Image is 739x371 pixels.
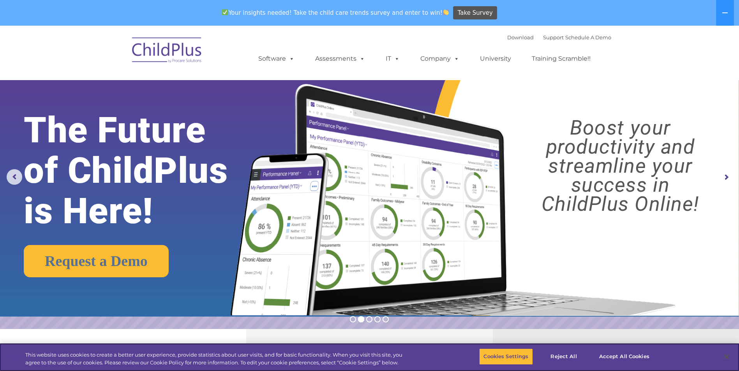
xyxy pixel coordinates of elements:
span: Last name [108,51,132,57]
a: Company [413,51,467,66]
img: ChildPlus by Procare Solutions [128,32,206,71]
a: University [472,51,519,66]
rs-layer: The Future of ChildPlus is Here! [24,110,260,231]
span: Take Survey [458,6,493,20]
a: IT [378,51,407,66]
a: Request a Demo [24,245,169,277]
rs-layer: Boost your productivity and streamline your success in ChildPlus Online! [511,118,730,213]
button: Reject All [540,348,588,365]
a: Training Scramble!! [524,51,598,66]
button: Accept All Cookies [595,348,654,365]
img: ✅ [222,9,228,15]
font: | [507,34,611,40]
a: Assessments [307,51,373,66]
a: Software [250,51,302,66]
span: Phone number [108,83,141,89]
div: This website uses cookies to create a better user experience, provide statistics about user visit... [25,351,406,366]
a: Support [543,34,564,40]
span: Your insights needed! Take the child care trends survey and enter to win! [219,5,452,20]
button: Cookies Settings [479,348,533,365]
button: Close [718,348,735,365]
a: Schedule A Demo [565,34,611,40]
img: 👏 [443,9,449,15]
a: Download [507,34,534,40]
a: Take Survey [453,6,497,20]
